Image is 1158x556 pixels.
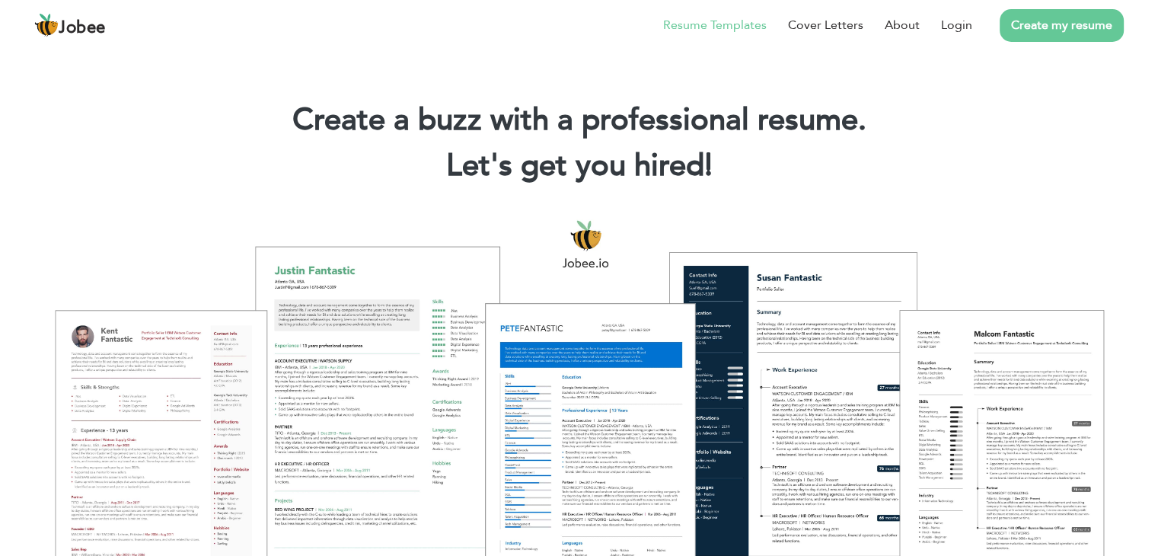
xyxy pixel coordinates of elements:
[788,16,863,34] a: Cover Letters
[885,16,920,34] a: About
[663,16,767,34] a: Resume Templates
[705,145,712,187] span: |
[23,146,1135,186] h2: Let's
[941,16,972,34] a: Login
[34,13,59,37] img: jobee.io
[59,20,106,37] span: Jobee
[23,101,1135,140] h1: Create a buzz with a professional resume.
[521,145,713,187] span: get you hired!
[34,13,106,37] a: Jobee
[1000,9,1124,42] a: Create my resume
